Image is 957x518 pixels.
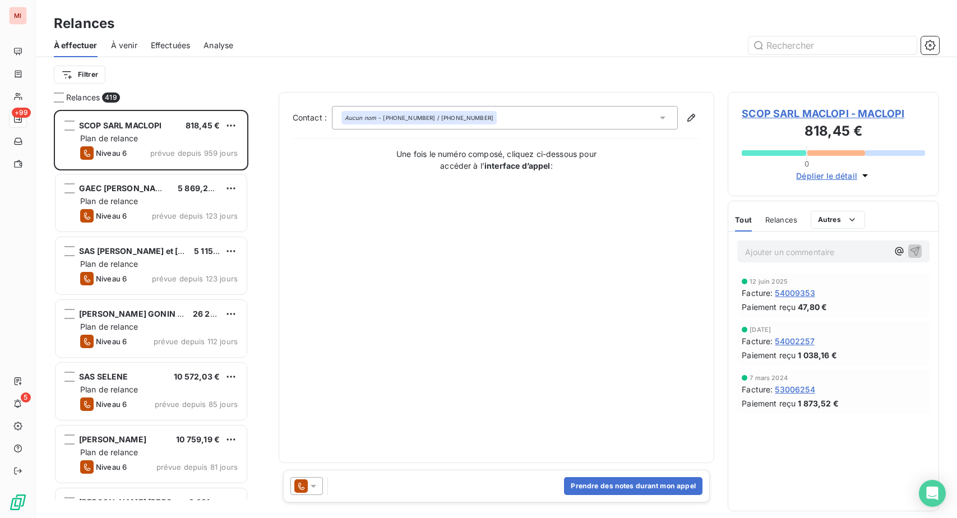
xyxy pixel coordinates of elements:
[742,383,773,395] span: Facture :
[79,121,162,130] span: SCOP SARL MACLOPI
[750,278,788,285] span: 12 juin 2025
[80,447,138,457] span: Plan de relance
[54,110,248,500] div: grid
[96,400,127,409] span: Niveau 6
[150,149,238,158] span: prévue depuis 959 jours
[204,40,233,51] span: Analyse
[775,383,815,395] span: 53006254
[189,497,230,507] span: 2 981,86 €
[9,110,26,128] a: +99
[742,106,925,121] span: SCOP SARL MACLOPI - MACLOPI
[21,392,31,403] span: 5
[111,40,137,51] span: À venir
[151,40,191,51] span: Effectuées
[154,337,238,346] span: prévue depuis 112 jours
[96,211,127,220] span: Niveau 6
[742,397,796,409] span: Paiement reçu
[750,374,788,381] span: 7 mars 2024
[79,309,266,318] span: [PERSON_NAME] GONIN ([GEOGRAPHIC_DATA])
[750,326,771,333] span: [DATE]
[96,337,127,346] span: Niveau 6
[176,434,220,444] span: 10 759,19 €
[742,349,796,361] span: Paiement reçu
[79,372,128,381] span: SAS SELENE
[798,397,839,409] span: 1 873,52 €
[811,211,865,229] button: Autres
[54,40,98,51] span: À effectuer
[805,159,809,168] span: 0
[152,274,238,283] span: prévue depuis 123 jours
[54,66,105,84] button: Filtrer
[152,211,238,220] span: prévue depuis 123 jours
[742,121,925,144] h3: 818,45 €
[742,287,773,299] span: Facture :
[80,385,138,394] span: Plan de relance
[193,309,241,318] span: 26 255,42 €
[186,121,220,130] span: 818,45 €
[66,92,100,103] span: Relances
[102,92,119,103] span: 419
[79,246,242,256] span: SAS [PERSON_NAME] et [PERSON_NAME]
[775,287,815,299] span: 54009353
[80,196,138,206] span: Plan de relance
[80,322,138,331] span: Plan de relance
[564,477,702,495] button: Prendre des notes durant mon appel
[96,274,127,283] span: Niveau 6
[484,161,551,170] strong: interface d’appel
[798,349,837,361] span: 1 038,16 €
[919,480,946,507] div: Open Intercom Messenger
[798,301,827,313] span: 47,80 €
[12,108,31,118] span: +99
[742,301,796,313] span: Paiement reçu
[194,246,234,256] span: 5 115,08 €
[96,149,127,158] span: Niveau 6
[156,462,238,471] span: prévue depuis 81 jours
[293,112,332,123] label: Contact :
[96,462,127,471] span: Niveau 6
[178,183,221,193] span: 5 869,20 €
[54,13,114,34] h3: Relances
[9,493,27,511] img: Logo LeanPay
[80,259,138,269] span: Plan de relance
[345,114,376,122] em: Aucun nom
[793,169,874,182] button: Déplier le détail
[79,434,146,444] span: [PERSON_NAME]
[174,372,220,381] span: 10 572,03 €
[79,497,215,507] span: [PERSON_NAME] [PERSON_NAME]
[385,148,609,172] p: Une fois le numéro composé, cliquez ci-dessous pour accéder à l’ :
[796,170,857,182] span: Déplier le détail
[9,7,27,25] div: MI
[735,215,752,224] span: Tout
[79,183,171,193] span: GAEC [PERSON_NAME]
[742,335,773,347] span: Facture :
[345,114,493,122] div: - [PHONE_NUMBER] / [PHONE_NUMBER]
[80,133,138,143] span: Plan de relance
[765,215,797,224] span: Relances
[775,335,814,347] span: 54002257
[155,400,238,409] span: prévue depuis 85 jours
[748,36,917,54] input: Rechercher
